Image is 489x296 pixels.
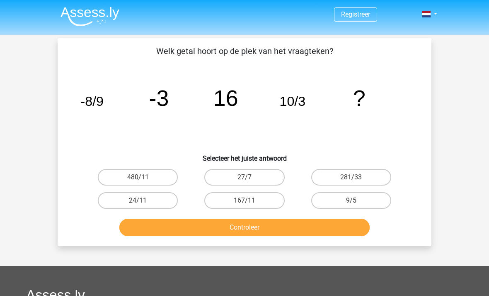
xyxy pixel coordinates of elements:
a: Registreer [341,10,370,18]
label: 27/7 [204,169,284,186]
img: Assessly [61,7,119,26]
label: 281/33 [311,169,391,186]
p: Welk getal hoort op de plek van het vraagteken? [71,45,418,57]
label: 24/11 [98,192,178,209]
tspan: -8/9 [80,94,104,109]
h6: Selecteer het juiste antwoord [71,148,418,162]
label: 167/11 [204,192,284,209]
label: 480/11 [98,169,178,186]
label: 9/5 [311,192,391,209]
tspan: ? [353,86,366,110]
tspan: -3 [149,86,169,110]
button: Controleer [119,219,370,236]
tspan: 16 [213,86,238,110]
tspan: 10/3 [279,94,305,109]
